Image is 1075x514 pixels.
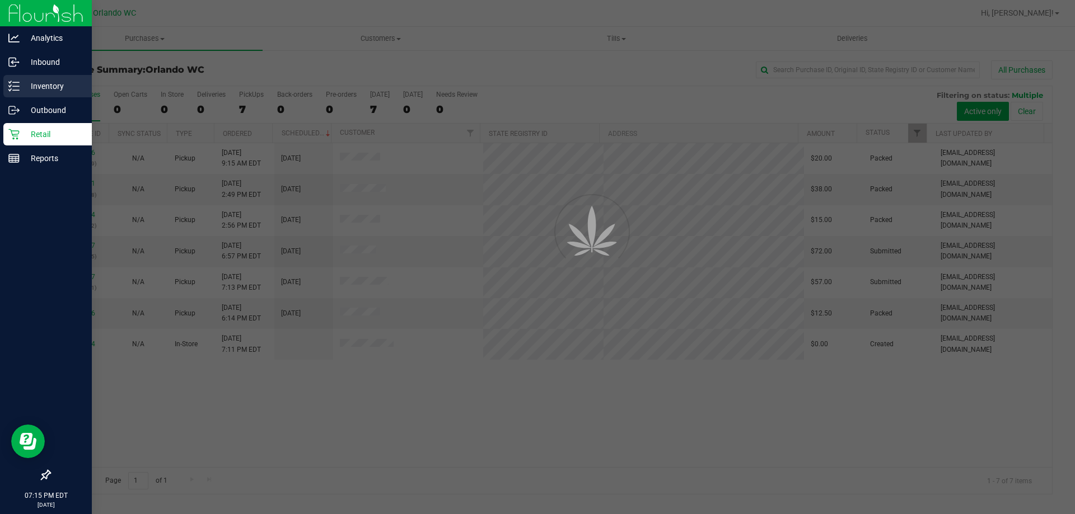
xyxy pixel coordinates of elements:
[11,425,45,458] iframe: Resource center
[20,152,87,165] p: Reports
[8,56,20,68] inline-svg: Inbound
[20,128,87,141] p: Retail
[20,31,87,45] p: Analytics
[8,32,20,44] inline-svg: Analytics
[20,103,87,117] p: Outbound
[20,79,87,93] p: Inventory
[8,105,20,116] inline-svg: Outbound
[5,501,87,509] p: [DATE]
[5,491,87,501] p: 07:15 PM EDT
[20,55,87,69] p: Inbound
[8,153,20,164] inline-svg: Reports
[8,81,20,92] inline-svg: Inventory
[8,129,20,140] inline-svg: Retail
